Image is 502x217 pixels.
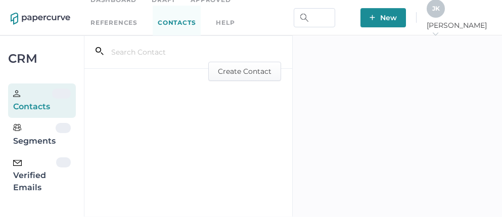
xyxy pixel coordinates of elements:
img: papercurve-logo-colour.7244d18c.svg [11,13,70,25]
img: plus-white.e19ec114.svg [370,15,375,20]
div: help [216,17,235,28]
img: search.bf03fe8b.svg [300,14,308,22]
a: Create Contact [208,66,281,75]
img: segments.b9481e3d.svg [13,123,21,132]
input: Search Contact [104,42,234,62]
i: arrow_right [432,30,439,37]
a: References [90,17,138,28]
i: search_left [96,47,104,55]
span: New [370,8,397,27]
span: Create Contact [218,62,271,80]
img: email-icon-black.c777dcea.svg [13,160,22,166]
span: [PERSON_NAME] [427,21,491,39]
button: New [360,8,406,27]
span: J K [432,5,440,12]
input: Search Workspace [294,8,335,27]
div: CRM [8,54,76,63]
div: Contacts [13,89,52,113]
a: Contacts [153,6,201,40]
img: person.20a629c4.svg [13,90,20,97]
div: Segments [13,123,56,147]
div: Verified Emails [13,157,56,194]
button: Create Contact [208,62,281,81]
